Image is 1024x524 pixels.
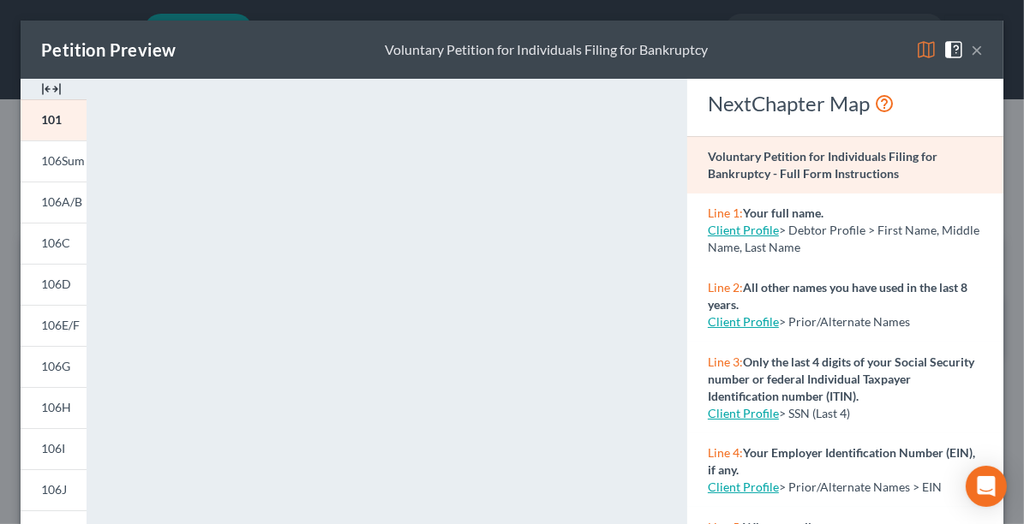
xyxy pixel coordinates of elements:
strong: All other names you have used in the last 8 years. [708,280,967,312]
span: > Prior/Alternate Names [779,314,910,329]
a: Client Profile [708,479,779,494]
strong: Only the last 4 digits of your Social Security number or federal Individual Taxpayer Identificati... [708,354,974,403]
a: 106D [21,264,87,305]
span: 106Sum [41,153,85,168]
span: 106D [41,277,71,291]
div: Petition Preview [41,38,176,62]
div: Open Intercom Messenger [966,466,1007,507]
span: 106E/F [41,318,80,332]
img: expand-e0f6d898513216a626fdd78e52531dac95497ffd26381d4c15ee2fc46db09dca.svg [41,79,62,99]
a: Client Profile [708,314,779,329]
span: 101 [41,112,62,127]
a: 106C [21,223,87,264]
span: 106I [41,441,65,456]
a: 106I [21,428,87,469]
span: Line 4: [708,445,743,460]
a: Client Profile [708,223,779,237]
a: 106G [21,346,87,387]
strong: Your full name. [743,205,823,220]
a: Client Profile [708,406,779,420]
div: Voluntary Petition for Individuals Filing for Bankruptcy [385,40,708,60]
a: 106H [21,387,87,428]
img: map-eea8200ae884c6f1103ae1953ef3d486a96c86aabb227e865a55264e3737af1f.svg [916,39,937,60]
strong: Your Employer Identification Number (EIN), if any. [708,445,975,477]
button: × [971,39,983,60]
a: 101 [21,99,87,140]
a: 106J [21,469,87,510]
a: 106Sum [21,140,87,182]
span: 106H [41,400,71,414]
span: Line 3: [708,354,743,369]
a: 106E/F [21,305,87,346]
a: 106A/B [21,182,87,223]
div: NextChapter Map [708,90,983,117]
img: help-close-5ba153eb36485ed6c1ea00a893f15db1cb9b99d6cae46e1a8edb6c62d00a1a76.svg [943,39,964,60]
span: 106A/B [41,194,82,209]
span: > Debtor Profile > First Name, Middle Name, Last Name [708,223,979,254]
span: > SSN (Last 4) [779,406,850,420]
strong: Voluntary Petition for Individuals Filing for Bankruptcy - Full Form Instructions [708,149,937,181]
span: Line 2: [708,280,743,295]
span: > Prior/Alternate Names > EIN [779,479,942,494]
span: 106C [41,235,70,250]
span: 106G [41,359,70,373]
span: 106J [41,482,67,497]
span: Line 1: [708,205,743,220]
